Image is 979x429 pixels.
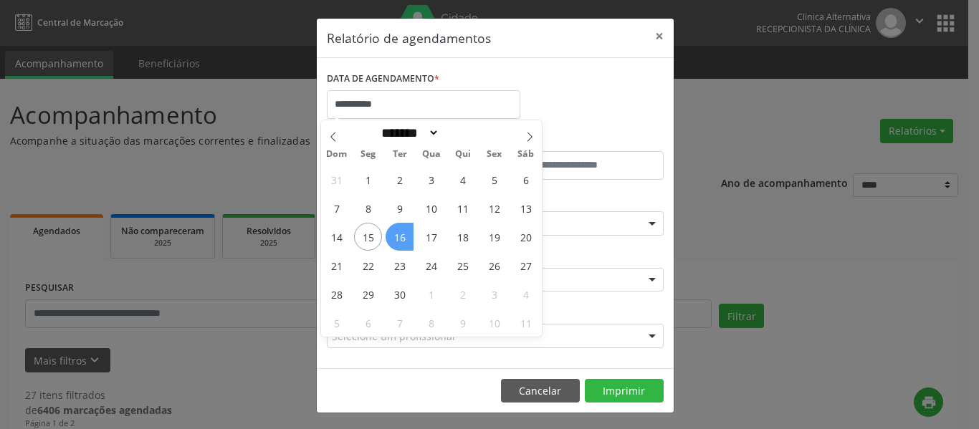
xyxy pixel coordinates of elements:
[327,68,439,90] label: DATA DE AGENDAMENTO
[417,165,445,193] span: Setembro 3, 2025
[480,165,508,193] span: Setembro 5, 2025
[417,251,445,279] span: Setembro 24, 2025
[512,223,540,251] span: Setembro 20, 2025
[417,280,445,308] span: Outubro 1, 2025
[386,194,414,222] span: Setembro 9, 2025
[354,194,382,222] span: Setembro 8, 2025
[323,280,350,308] span: Setembro 28, 2025
[354,223,382,251] span: Setembro 15, 2025
[449,223,477,251] span: Setembro 18, 2025
[510,150,542,159] span: Sáb
[416,150,447,159] span: Qua
[327,29,491,47] h5: Relatório de agendamentos
[585,379,664,403] button: Imprimir
[449,309,477,337] span: Outubro 9, 2025
[323,165,350,193] span: Agosto 31, 2025
[439,125,487,140] input: Year
[480,251,508,279] span: Setembro 26, 2025
[499,129,664,151] label: ATÉ
[449,280,477,308] span: Outubro 2, 2025
[512,251,540,279] span: Setembro 27, 2025
[354,251,382,279] span: Setembro 22, 2025
[501,379,580,403] button: Cancelar
[480,194,508,222] span: Setembro 12, 2025
[332,329,455,344] span: Selecione um profissional
[449,165,477,193] span: Setembro 4, 2025
[376,125,439,140] select: Month
[323,309,350,337] span: Outubro 5, 2025
[323,194,350,222] span: Setembro 7, 2025
[449,251,477,279] span: Setembro 25, 2025
[386,223,414,251] span: Setembro 16, 2025
[353,150,384,159] span: Seg
[323,223,350,251] span: Setembro 14, 2025
[417,309,445,337] span: Outubro 8, 2025
[417,223,445,251] span: Setembro 17, 2025
[384,150,416,159] span: Ter
[386,280,414,308] span: Setembro 30, 2025
[323,251,350,279] span: Setembro 21, 2025
[512,165,540,193] span: Setembro 6, 2025
[354,165,382,193] span: Setembro 1, 2025
[354,280,382,308] span: Setembro 29, 2025
[449,194,477,222] span: Setembro 11, 2025
[321,150,353,159] span: Dom
[645,19,674,54] button: Close
[512,194,540,222] span: Setembro 13, 2025
[512,280,540,308] span: Outubro 4, 2025
[354,309,382,337] span: Outubro 6, 2025
[480,223,508,251] span: Setembro 19, 2025
[386,165,414,193] span: Setembro 2, 2025
[480,280,508,308] span: Outubro 3, 2025
[417,194,445,222] span: Setembro 10, 2025
[479,150,510,159] span: Sex
[512,309,540,337] span: Outubro 11, 2025
[480,309,508,337] span: Outubro 10, 2025
[447,150,479,159] span: Qui
[386,309,414,337] span: Outubro 7, 2025
[386,251,414,279] span: Setembro 23, 2025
